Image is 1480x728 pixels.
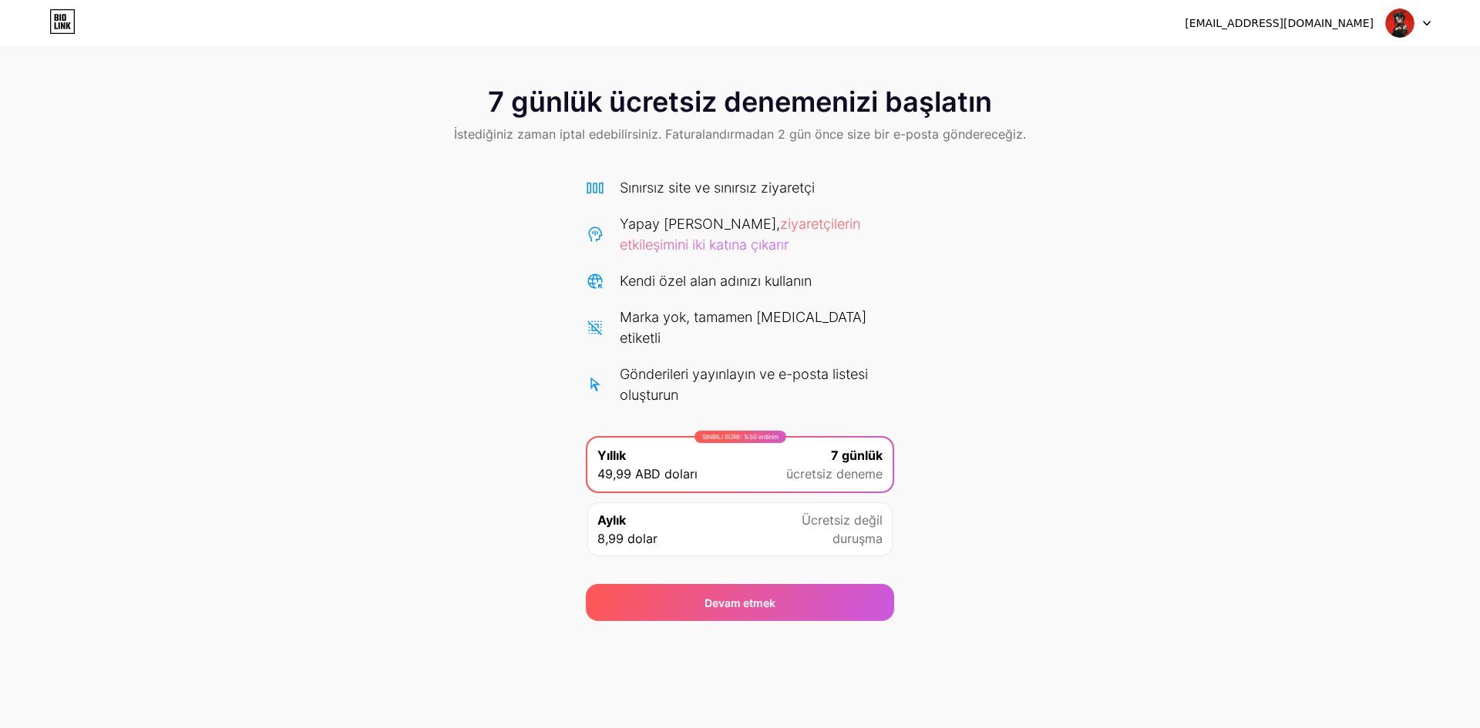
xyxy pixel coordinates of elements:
font: Gönderileri yayınlayın ve e-posta listesi oluşturun [620,366,868,403]
font: Yıllık [597,448,626,463]
font: Aylık [597,512,626,528]
font: 8,99 dolar [597,531,658,546]
font: Yapay [PERSON_NAME], [620,216,780,232]
font: Ücretsiz değil [802,512,883,528]
img: vipsiteler [1385,8,1414,38]
font: duruşma [832,531,883,546]
font: 7 günlük ücretsiz denemenizi başlatın [488,85,992,119]
font: ücretsiz deneme [786,466,883,481]
font: Sınırsız site ve sınırsız ziyaretçi [620,179,815,196]
font: SINIRLI SÜRE: %50 indirim [702,433,779,441]
font: [EMAIL_ADDRESS][DOMAIN_NAME] [1185,17,1374,29]
font: 49,99 ABD doları [597,466,698,481]
font: 7 günlük [831,448,883,463]
font: Kendi özel alan adınızı kullanın [620,273,812,289]
font: İstediğiniz zaman iptal edebilirsiniz. Faturalandırmadan 2 gün önce size bir e-posta göndereceğiz. [454,126,1026,142]
font: Marka yok, tamamen [MEDICAL_DATA] etiketli [620,309,866,346]
font: Devam etmek [705,596,775,609]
